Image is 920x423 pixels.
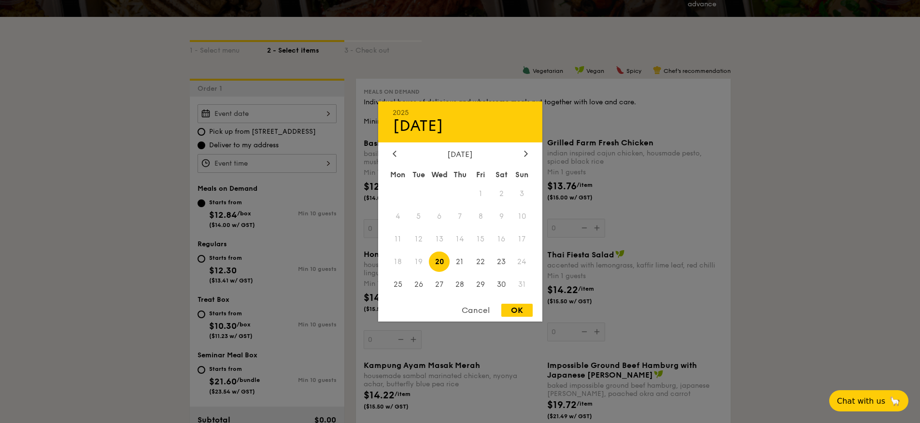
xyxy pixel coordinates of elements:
[452,304,499,317] div: Cancel
[491,229,512,250] span: 16
[470,274,491,295] span: 29
[388,274,409,295] span: 25
[388,251,409,272] span: 18
[429,274,450,295] span: 27
[491,166,512,183] div: Sat
[470,251,491,272] span: 22
[429,251,450,272] span: 20
[388,206,409,227] span: 4
[889,395,901,407] span: 🦙
[450,206,470,227] span: 7
[512,183,533,204] span: 3
[470,229,491,250] span: 15
[491,251,512,272] span: 23
[450,251,470,272] span: 21
[512,206,533,227] span: 10
[408,274,429,295] span: 26
[429,229,450,250] span: 13
[393,150,528,159] div: [DATE]
[470,206,491,227] span: 8
[470,166,491,183] div: Fri
[512,166,533,183] div: Sun
[837,396,885,406] span: Chat with us
[408,229,429,250] span: 12
[512,251,533,272] span: 24
[470,183,491,204] span: 1
[512,229,533,250] span: 17
[388,166,409,183] div: Mon
[450,229,470,250] span: 14
[429,166,450,183] div: Wed
[491,206,512,227] span: 9
[491,274,512,295] span: 30
[393,109,528,117] div: 2025
[388,229,409,250] span: 11
[429,206,450,227] span: 6
[829,390,908,411] button: Chat with us🦙
[393,117,528,135] div: [DATE]
[491,183,512,204] span: 2
[450,166,470,183] div: Thu
[408,251,429,272] span: 19
[450,274,470,295] span: 28
[408,166,429,183] div: Tue
[512,274,533,295] span: 31
[408,206,429,227] span: 5
[501,304,533,317] div: OK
